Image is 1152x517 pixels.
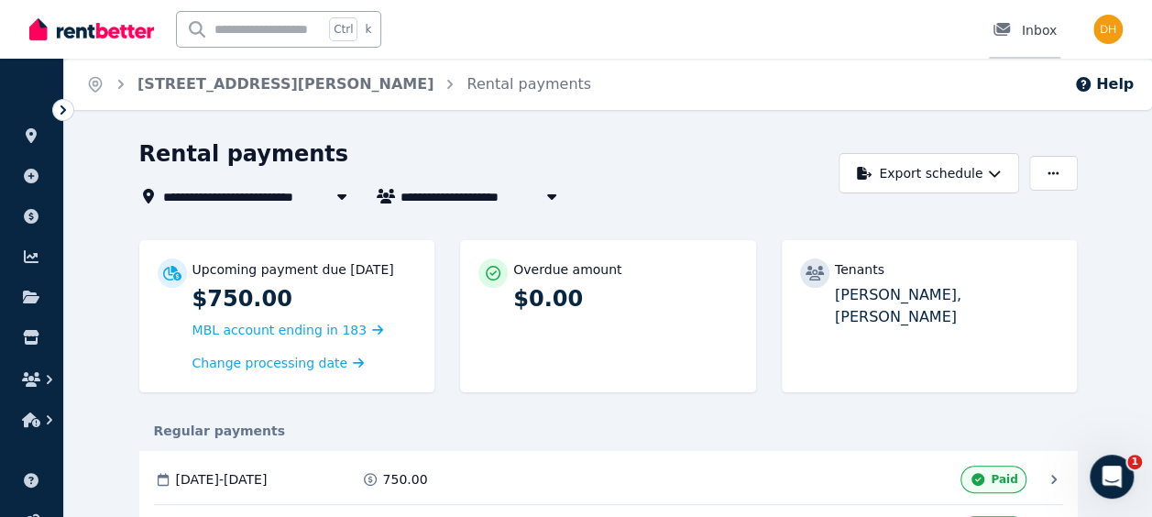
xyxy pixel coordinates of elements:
p: Upcoming payment due [DATE] [192,260,394,279]
iframe: Intercom live chat [1090,455,1134,499]
img: RentBetter [29,16,154,43]
span: k [365,22,371,37]
div: Regular payments [139,422,1078,440]
nav: Breadcrumb [64,59,613,110]
span: 1 [1127,455,1142,469]
p: Tenants [835,260,884,279]
a: [STREET_ADDRESS][PERSON_NAME] [137,75,433,93]
p: [PERSON_NAME], [PERSON_NAME] [835,284,1059,328]
a: Rental payments [466,75,591,93]
span: 750.00 [383,470,428,489]
a: Change processing date [192,354,365,372]
p: $0.00 [513,284,738,313]
img: Drew Hosie [1093,15,1123,44]
span: [DATE] - [DATE] [176,470,268,489]
div: Inbox [993,21,1057,39]
span: Ctrl [329,17,357,41]
button: Export schedule [839,153,1019,193]
span: MBL account ending in 183 [192,323,368,337]
button: Help [1074,73,1134,95]
span: Paid [991,472,1017,487]
p: $750.00 [192,284,417,313]
h1: Rental payments [139,139,349,169]
span: Change processing date [192,354,348,372]
p: Overdue amount [513,260,621,279]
